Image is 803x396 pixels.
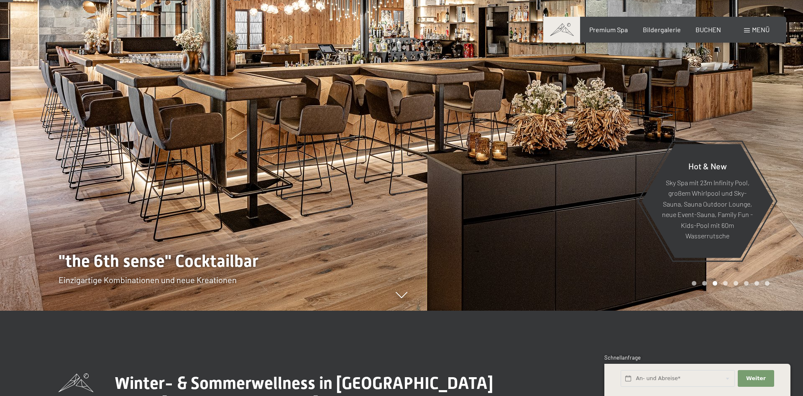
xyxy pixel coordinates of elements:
div: Carousel Page 4 [723,281,728,286]
div: Carousel Pagination [689,281,770,286]
span: Weiter [746,375,766,382]
span: Schnellanfrage [604,354,641,361]
div: Carousel Page 7 [754,281,759,286]
button: Weiter [738,370,774,387]
div: Carousel Page 5 [734,281,738,286]
div: Carousel Page 6 [744,281,749,286]
a: Hot & New Sky Spa mit 23m Infinity Pool, großem Whirlpool und Sky-Sauna, Sauna Outdoor Lounge, ne... [641,143,774,258]
p: Sky Spa mit 23m Infinity Pool, großem Whirlpool und Sky-Sauna, Sauna Outdoor Lounge, neue Event-S... [662,177,753,241]
div: Carousel Page 3 (Current Slide) [713,281,717,286]
a: BUCHEN [696,26,721,33]
a: Premium Spa [589,26,628,33]
span: Hot & New [688,161,727,171]
a: Bildergalerie [643,26,681,33]
span: Menü [752,26,770,33]
div: Carousel Page 2 [702,281,707,286]
div: Carousel Page 8 [765,281,770,286]
div: Carousel Page 1 [692,281,696,286]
